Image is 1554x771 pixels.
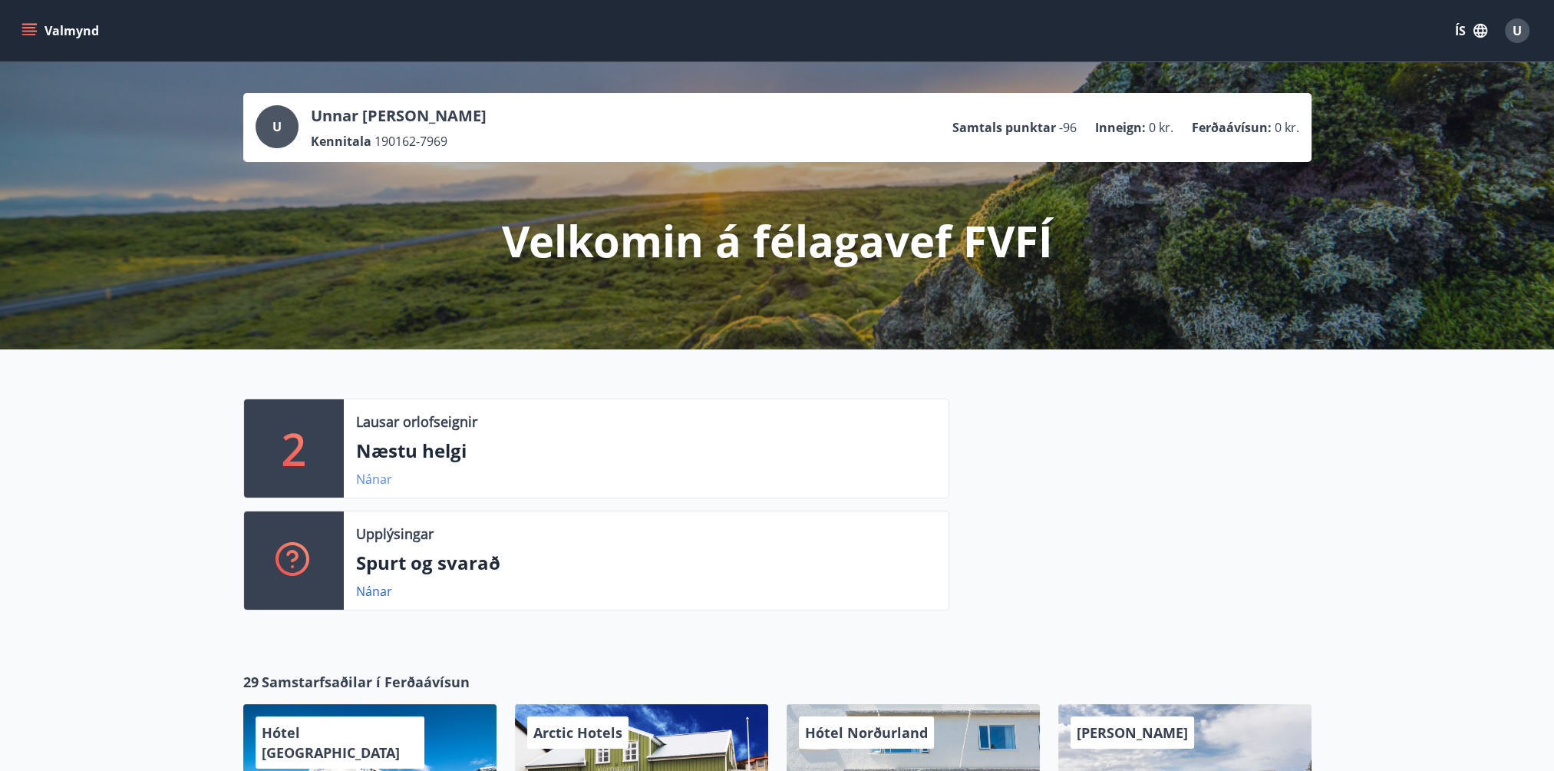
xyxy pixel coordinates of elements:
[356,550,936,576] p: Spurt og svarað
[282,419,306,478] p: 2
[356,438,936,464] p: Næstu helgi
[1077,723,1188,742] span: [PERSON_NAME]
[356,583,392,600] a: Nánar
[374,133,447,150] span: 190162-7969
[1447,17,1496,45] button: ÍS
[356,412,477,432] p: Lausar orlofseignir
[1513,22,1522,39] span: U
[502,211,1053,270] p: Velkomin á félagavef FVFÍ
[311,133,371,150] p: Kennitala
[1192,119,1272,136] p: Ferðaávísun :
[1149,119,1173,136] span: 0 kr.
[262,723,400,762] span: Hótel [GEOGRAPHIC_DATA]
[1095,119,1146,136] p: Inneign :
[18,17,105,45] button: menu
[272,118,282,135] span: U
[805,723,928,742] span: Hótel Norðurland
[1059,119,1077,136] span: -96
[262,672,470,692] span: Samstarfsaðilar í Ferðaávísun
[952,119,1056,136] p: Samtals punktar
[356,524,434,544] p: Upplýsingar
[356,471,392,488] a: Nánar
[243,672,259,692] span: 29
[1499,12,1536,49] button: U
[1275,119,1299,136] span: 0 kr.
[533,723,622,742] span: Arctic Hotels
[311,105,487,127] p: Unnar [PERSON_NAME]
